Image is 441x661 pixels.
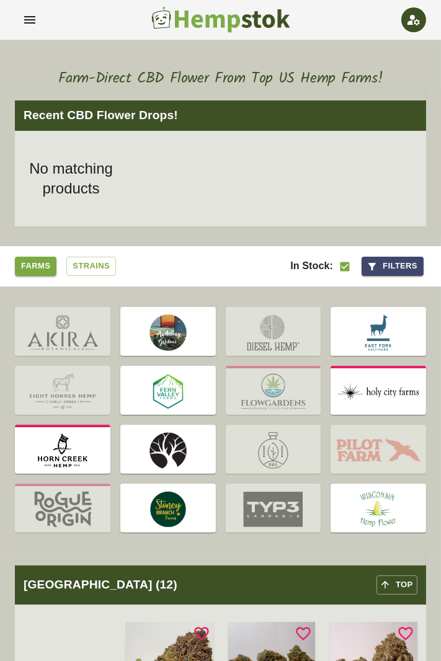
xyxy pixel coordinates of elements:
[120,486,216,533] img: Stoney Branch Farms
[226,486,321,533] img: Typ3 Cannabis
[362,257,424,276] button: Filters
[15,486,110,533] img: Rouge Origin
[397,625,414,642] svg: Add
[295,625,312,642] svg: Add
[15,50,426,87] h1: Farm-Direct CBD Flower From Top US Hemp Farms!
[331,309,426,356] img: East Fork Cultivars
[15,427,110,474] img: Horn Creek Hemp
[193,625,210,642] svg: Add
[15,5,45,35] button: account of current user
[290,260,333,271] span: In Stock:
[331,368,426,415] img: Holy City Farms
[15,368,110,415] img: Eight Horses Hemp
[376,575,417,595] button: top
[15,257,56,276] a: Farms
[120,309,216,356] img: Andaway Gardens
[15,309,110,356] img: Akira Botanicals
[29,159,114,198] h1: No matching products
[331,427,426,474] img: Pilot Farm
[226,309,321,356] img: Diesel Hemp
[120,427,216,474] img: Lost Oak Farms
[24,107,417,125] h2: Recent CBD Flower Drops!
[401,7,426,32] div: Open settings
[226,427,321,474] img: Never Winter Botanicals
[226,368,321,415] img: FlowGardens
[151,6,290,33] img: Hempstok Logo
[66,257,116,276] a: Strains
[120,368,216,415] img: Fern Valley Farms
[331,486,426,533] img: Wisconsin Hemp Flower
[24,576,376,594] h2: [GEOGRAPHIC_DATA] (12)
